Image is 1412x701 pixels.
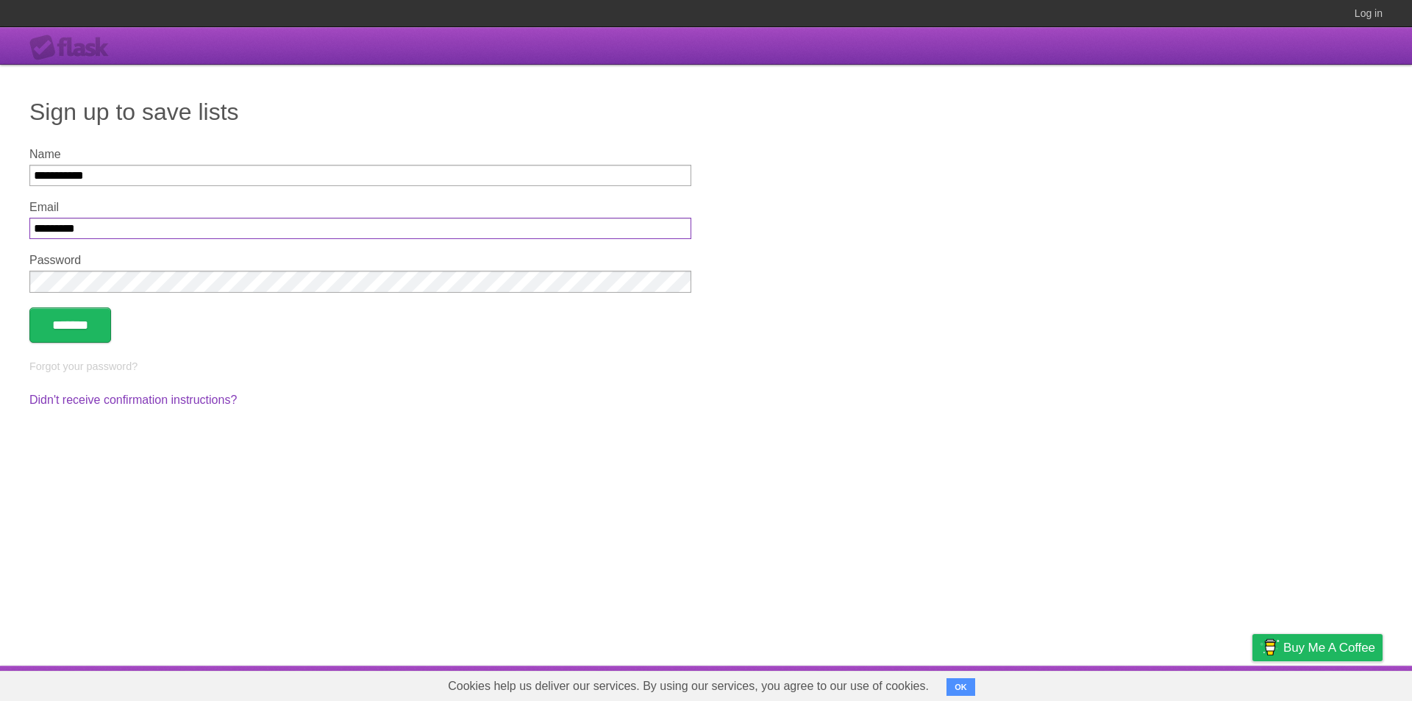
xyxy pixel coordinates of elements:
a: About [1057,669,1088,697]
button: OK [946,678,975,696]
label: Email [29,201,691,214]
label: Name [29,148,691,161]
a: Forgot your password? [29,360,138,372]
h1: Sign up to save lists [29,94,1383,129]
a: Suggest a feature [1290,669,1383,697]
span: Cookies help us deliver our services. By using our services, you agree to our use of cookies. [433,672,944,701]
label: Password [29,254,691,267]
a: Didn't receive confirmation instructions? [29,394,237,406]
a: Privacy [1233,669,1272,697]
div: Flask [29,35,118,61]
span: Buy me a coffee [1283,635,1375,661]
a: Terms [1183,669,1216,697]
img: Buy me a coffee [1260,635,1280,660]
a: Buy me a coffee [1252,634,1383,661]
a: Developers [1105,669,1165,697]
